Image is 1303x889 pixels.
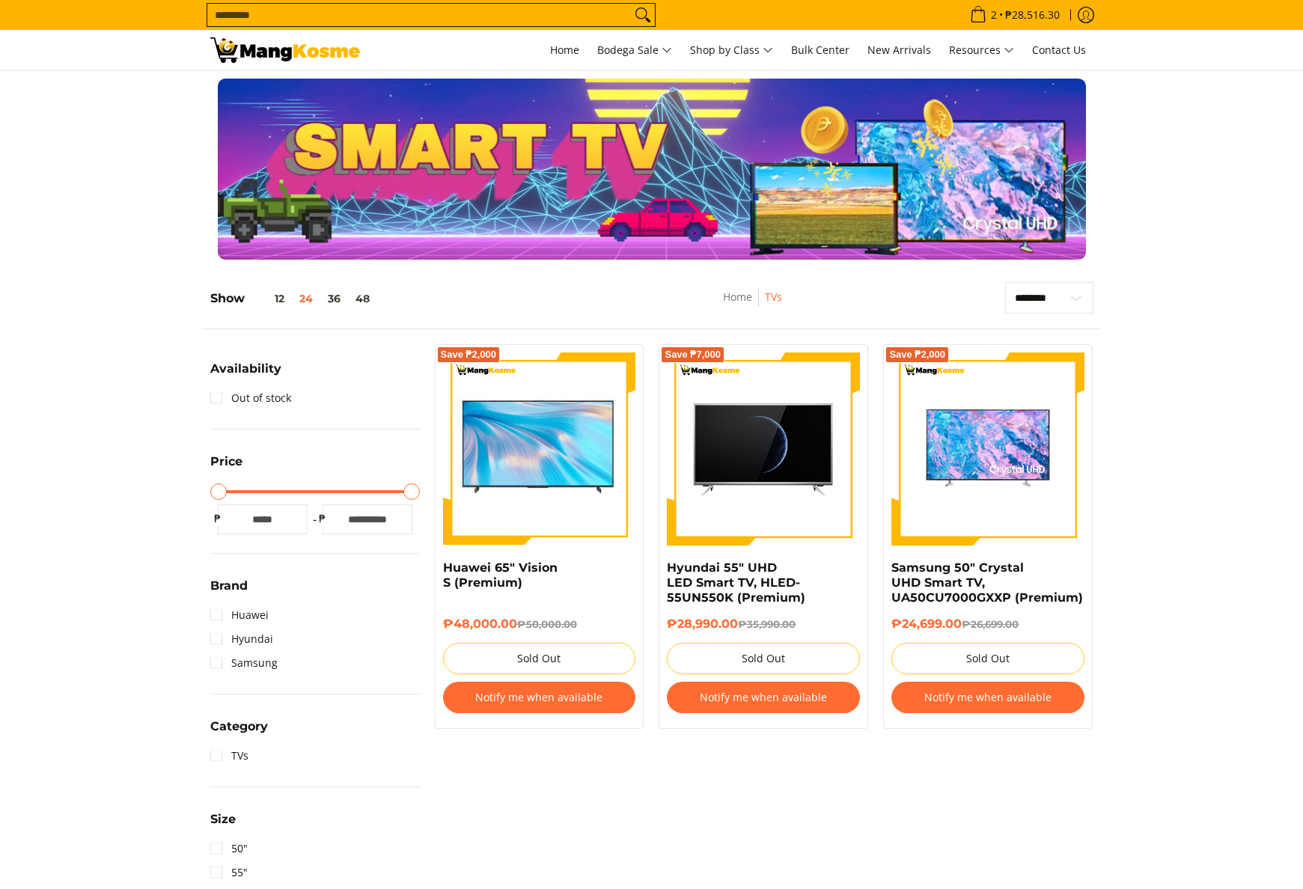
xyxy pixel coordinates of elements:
span: Save ₱7,000 [665,350,721,359]
span: ₱28,516.30 [1003,10,1062,20]
span: • [965,7,1064,23]
span: Size [210,813,236,825]
a: Huawei [210,603,269,627]
button: Sold Out [891,643,1084,674]
del: ₱50,000.00 [517,618,577,630]
span: Save ₱2,000 [441,350,497,359]
button: 24 [292,293,320,305]
span: 2 [989,10,999,20]
a: Home [543,30,587,70]
summary: Open [210,813,236,837]
a: TVs [210,744,248,768]
a: TVs [765,290,782,304]
button: Notify me when available [891,682,1084,713]
a: Hyundai 55" UHD LED Smart TV, HLED-55UN550K (Premium) [667,560,805,605]
button: Notify me when available [443,682,636,713]
a: 55" [210,861,248,885]
button: Sold Out [667,643,860,674]
span: Shop by Class [690,41,773,60]
a: Resources [942,30,1022,70]
img: huawei-s-65-inch-4k-lcd-display-tv-full-view-mang-kosme [443,360,636,537]
span: Price [210,456,242,468]
span: Save ₱2,000 [889,350,945,359]
img: Samsung 50" Crystal UHD Smart TV, UA50CU7000GXXP (Premium) [891,352,1084,546]
a: Out of stock [210,386,291,410]
span: ₱ [210,511,225,526]
h5: Show [210,291,377,306]
a: Contact Us [1025,30,1093,70]
del: ₱26,699.00 [962,618,1019,630]
summary: Open [210,363,281,386]
a: Samsung 50" Crystal UHD Smart TV, UA50CU7000GXXP (Premium) [891,560,1083,605]
summary: Open [210,721,268,744]
span: ₱ [315,511,330,526]
a: Bulk Center [784,30,857,70]
a: Huawei 65" Vision S (Premium) [443,560,558,590]
h6: ₱24,699.00 [891,617,1084,632]
span: Home [550,43,579,57]
a: Hyundai [210,627,273,651]
button: 36 [320,293,348,305]
del: ₱35,990.00 [738,618,796,630]
button: 48 [348,293,377,305]
button: Search [631,4,655,26]
a: Bodega Sale [590,30,680,70]
a: Shop by Class [683,30,781,70]
nav: Main Menu [375,30,1093,70]
span: New Arrivals [867,43,931,57]
img: TVs - Premium Television Brands l Mang Kosme [210,37,360,63]
span: Resources [949,41,1014,60]
a: New Arrivals [860,30,939,70]
a: Home [723,290,752,304]
summary: Open [210,580,248,603]
span: Bodega Sale [597,41,672,60]
a: 50" [210,837,248,861]
h6: ₱48,000.00 [443,617,636,632]
button: Notify me when available [667,682,860,713]
span: Availability [210,363,281,375]
span: Contact Us [1032,43,1086,57]
img: hyundai-ultra-hd-smart-tv-65-inch-full-view-mang-kosme [667,352,860,546]
summary: Open [210,456,242,479]
span: Brand [210,580,248,592]
span: Category [210,721,268,733]
a: Samsung [210,651,278,675]
h6: ₱28,990.00 [667,617,860,632]
nav: Breadcrumbs [638,288,867,322]
span: Bulk Center [791,43,849,57]
button: 12 [245,293,292,305]
button: Sold Out [443,643,636,674]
